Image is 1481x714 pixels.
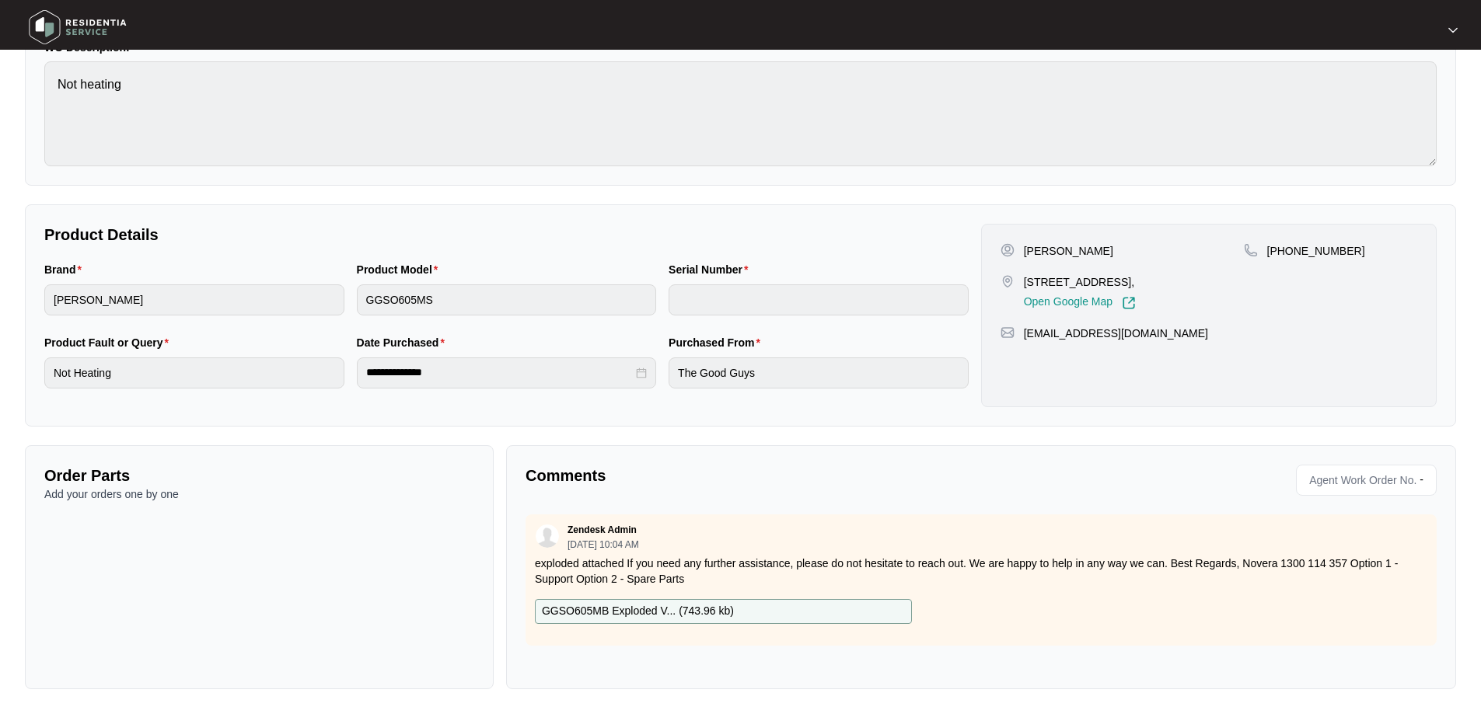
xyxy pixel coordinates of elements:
span: Agent Work Order No. [1303,468,1416,492]
p: [STREET_ADDRESS], [1024,274,1136,290]
p: GGSO605MB Exploded V... ( 743.96 kb ) [542,603,734,620]
input: Product Fault or Query [44,357,344,388]
label: Product Fault or Query [44,335,175,350]
img: residentia service logo [23,4,132,51]
img: user.svg [536,524,559,548]
input: Serial Number [669,284,969,315]
img: Link-External [1122,296,1136,310]
input: Purchased From [669,357,969,388]
input: Brand [44,284,344,315]
label: Product Model [357,262,445,277]
label: Brand [44,262,88,277]
input: Date Purchased [366,364,634,381]
p: Zendesk Admin [568,524,637,536]
p: [DATE] 10:04 AM [568,540,639,549]
p: [EMAIL_ADDRESS][DOMAIN_NAME] [1024,326,1208,341]
p: [PHONE_NUMBER] [1267,243,1365,259]
p: Order Parts [44,465,474,486]
img: map-pin [1001,274,1015,288]
label: Purchased From [669,335,767,350]
a: Open Google Map [1024,296,1136,310]
p: Product Details [44,224,969,246]
p: exploded attached If you need any further assistance, please do not hesitate to reach out. We are... [535,556,1427,587]
p: - [1420,468,1430,492]
p: [PERSON_NAME] [1024,243,1113,259]
input: Product Model [357,284,657,315]
p: Add your orders one by one [44,486,474,502]
label: Date Purchased [357,335,451,350]
img: map-pin [1001,326,1015,340]
img: map-pin [1244,243,1258,257]
textarea: Not heating [44,61,1437,166]
img: dropdown arrow [1448,26,1458,34]
p: Comments [526,465,970,486]
label: Serial Number [669,262,754,277]
img: user-pin [1001,243,1015,257]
